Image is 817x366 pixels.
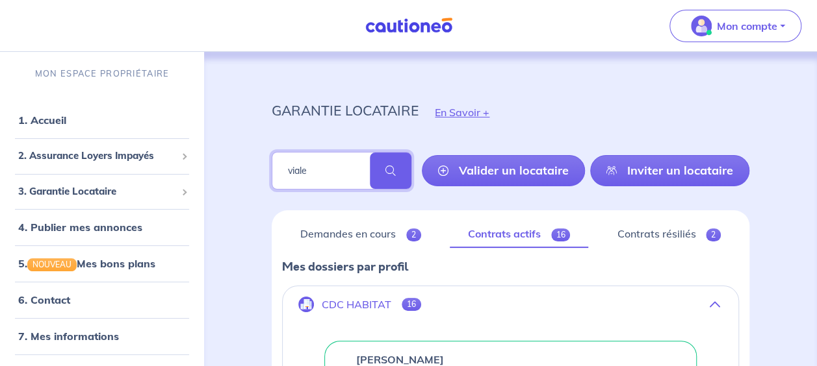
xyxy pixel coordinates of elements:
[35,67,169,80] p: MON ESPACE PROPRIÉTAIRE
[283,289,738,320] button: CDC HABITAT16
[5,143,199,169] div: 2. Assurance Loyers Impayés
[272,99,419,122] p: garantie locataire
[18,184,176,199] span: 3. Garantie Locataire
[18,330,119,343] a: 7. Mes informations
[5,179,199,204] div: 3. Garantie Locataire
[406,228,421,241] span: 2
[322,299,391,311] p: CDC HABITAT
[402,298,421,311] span: 16
[18,149,176,164] span: 2. Assurance Loyers Impayés
[599,221,739,248] a: Contrats résiliés2
[590,155,749,186] a: Inviter un locataire
[422,155,585,186] a: Valider un locataire
[18,293,70,306] a: 6. Contact
[717,18,777,34] p: Mon compte
[419,93,506,131] button: En Savoir +
[18,221,142,234] a: 4. Publier mes annonces
[450,221,589,248] a: Contrats actifs16
[5,287,199,313] div: 6. Contact
[669,10,801,42] button: illu_account_valid_menu.svgMon compte
[282,221,439,248] a: Demandes en cours2
[272,152,411,189] input: Rechercher par nom / prénom / mail du locataire
[298,297,314,312] img: illu_company.svg
[5,323,199,349] div: 7. Mes informations
[360,18,458,34] img: Cautioneo
[18,114,66,127] a: 1. Accueil
[282,258,739,275] p: Mes dossiers par profil
[691,16,712,36] img: illu_account_valid_menu.svg
[18,257,155,270] a: 5.NOUVEAUMes bons plans
[5,107,199,133] div: 1. Accueil
[370,152,411,189] span: search
[551,228,571,241] span: 16
[5,214,199,240] div: 4. Publier mes annonces
[5,250,199,276] div: 5.NOUVEAUMes bons plans
[706,228,721,241] span: 2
